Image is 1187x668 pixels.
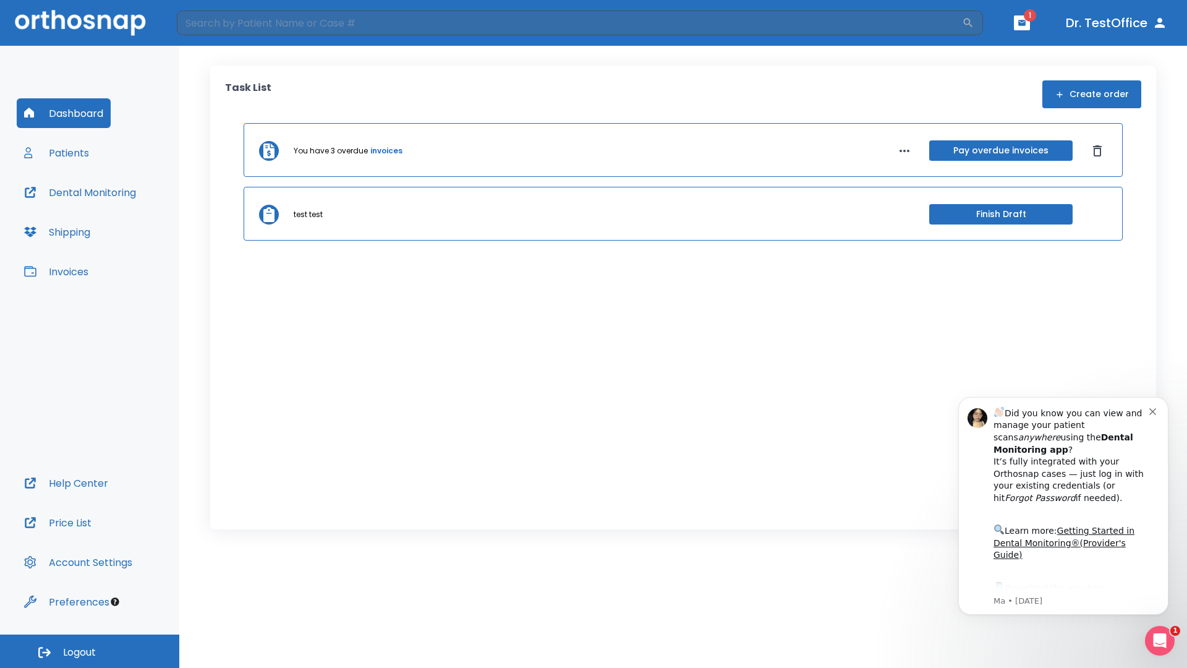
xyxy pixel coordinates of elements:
[294,209,323,220] p: test test
[210,27,219,36] button: Dismiss notification
[370,145,402,156] a: invoices
[15,10,146,35] img: Orthosnap
[1024,9,1036,22] span: 1
[294,145,368,156] p: You have 3 overdue
[17,178,143,207] button: Dental Monitoring
[17,217,98,247] button: Shipping
[1087,141,1107,161] button: Dismiss
[177,11,962,35] input: Search by Patient Name or Case #
[54,202,210,265] div: Download the app: | ​ Let us know if you need help getting started!
[17,257,96,286] button: Invoices
[225,80,271,108] p: Task List
[109,596,121,607] div: Tooltip anchor
[17,547,140,577] button: Account Settings
[63,646,96,659] span: Logout
[940,379,1187,635] iframe: Intercom notifications message
[17,138,96,168] button: Patients
[929,204,1073,225] button: Finish Draft
[17,468,116,498] button: Help Center
[1061,12,1172,34] button: Dr. TestOffice
[1145,626,1175,656] iframe: Intercom live chat
[54,217,210,228] p: Message from Ma, sent 3w ago
[17,587,117,617] button: Preferences
[1170,626,1180,636] span: 1
[17,508,99,537] button: Price List
[1042,80,1141,108] button: Create order
[929,140,1073,161] button: Pay overdue invoices
[54,205,164,227] a: App Store
[17,98,111,128] button: Dashboard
